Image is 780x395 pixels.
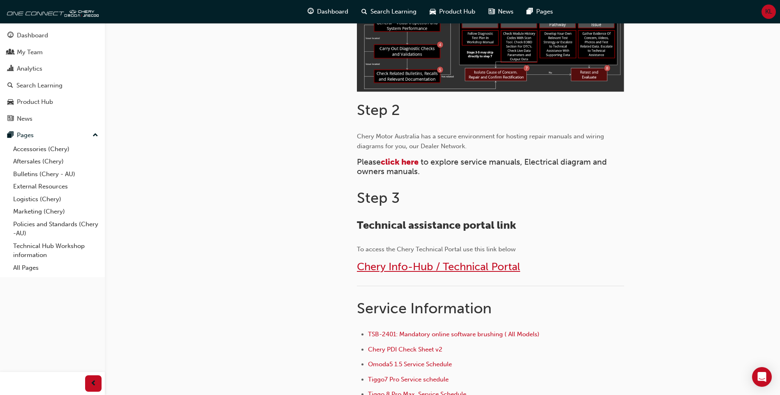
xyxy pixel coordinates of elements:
[3,78,102,93] a: Search Learning
[527,7,533,17] span: pages-icon
[3,26,102,128] button: DashboardMy TeamAnalyticsSearch LearningProduct HubNews
[17,48,43,57] div: My Team
[7,115,14,123] span: news-icon
[357,101,400,119] span: Step 2
[7,32,14,39] span: guage-icon
[10,205,102,218] a: Marketing (Chery)
[536,7,553,16] span: Pages
[10,168,102,181] a: Bulletins (Chery - AU)
[10,143,102,156] a: Accessories (Chery)
[7,49,14,56] span: people-icon
[498,7,514,16] span: News
[381,157,419,167] a: click here
[520,3,560,20] a: pages-iconPages
[357,189,400,207] span: Step 3
[357,299,492,317] span: Service Information
[752,367,772,387] div: Open Intercom Messenger
[7,82,13,90] span: search-icon
[7,132,14,139] span: pages-icon
[357,157,381,167] span: Please
[3,128,102,143] button: Pages
[482,3,520,20] a: news-iconNews
[357,219,516,232] span: Technical assistance portal link
[10,262,102,274] a: All Pages
[7,99,14,106] span: car-icon
[355,3,423,20] a: search-iconSearch Learning
[357,246,516,253] span: To access the Chery Technical Portal use this link below
[10,155,102,168] a: Aftersales (Chery)
[10,180,102,193] a: External Resources
[3,61,102,76] a: Analytics
[10,193,102,206] a: Logistics (Chery)
[308,7,314,17] span: guage-icon
[3,28,102,43] a: Dashboard
[10,240,102,262] a: Technical Hub Workshop information
[10,218,102,240] a: Policies and Standards (Chery -AU)
[439,7,475,16] span: Product Hub
[3,45,102,60] a: My Team
[3,111,102,126] a: News
[423,3,482,20] a: car-iconProduct Hub
[90,379,97,389] span: prev-icon
[17,131,34,140] div: Pages
[17,114,32,124] div: News
[301,3,355,20] a: guage-iconDashboard
[3,94,102,110] a: Product Hub
[4,3,99,20] img: oneconnect
[368,361,452,368] a: Omoda5 1.5 Service Schedule
[368,331,539,338] a: TSB-2401: Mandatory online software brushing ( All Models)
[93,130,98,141] span: up-icon
[317,7,348,16] span: Dashboard
[16,81,62,90] div: Search Learning
[368,346,442,353] a: Chery PDI Check Sheet v2
[17,97,53,107] div: Product Hub
[430,7,436,17] span: car-icon
[488,7,495,17] span: news-icon
[357,157,609,176] span: to explore service manuals, Electrical diagram and owners manuals.
[17,64,42,73] div: Analytics
[765,7,772,16] span: KL
[17,31,48,40] div: Dashboard
[357,133,606,150] span: Chery Motor Australia has a secure environment for hosting repair manuals and wiring diagrams for...
[361,7,367,17] span: search-icon
[761,5,776,19] button: KL
[368,376,449,383] a: Tiggo7 Pro Service schedule
[370,7,417,16] span: Search Learning
[7,65,14,73] span: chart-icon
[357,260,520,273] a: Chery Info-Hub / Technical Portal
